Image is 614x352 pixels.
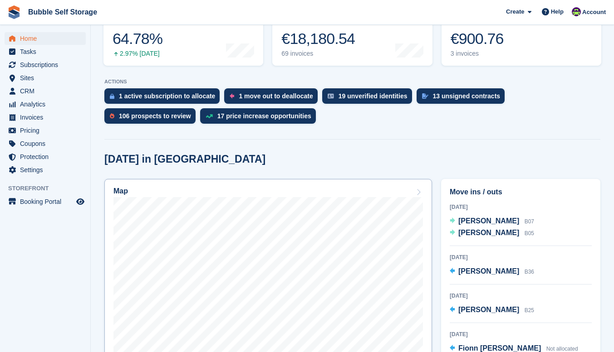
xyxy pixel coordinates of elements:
span: B07 [525,218,534,225]
p: ACTIONS [104,79,600,85]
span: Tasks [20,45,74,58]
a: menu [5,111,86,124]
a: 17 price increase opportunities [200,108,320,128]
img: active_subscription_to_allocate_icon-d502201f5373d7db506a760aba3b589e785aa758c864c3986d89f69b8ff3... [110,93,114,99]
a: menu [5,124,86,137]
a: menu [5,164,86,176]
a: menu [5,58,86,71]
a: 106 prospects to review [104,108,200,128]
a: Occupancy 64.78% 2.97% [DATE] [103,8,263,66]
img: Tom Gilmore [572,7,581,16]
div: 2.97% [DATE] [113,50,162,58]
a: menu [5,137,86,150]
a: 1 move out to deallocate [224,88,322,108]
a: menu [5,150,86,163]
span: Account [582,8,606,17]
a: 13 unsigned contracts [417,88,510,108]
img: price_increase_opportunities-93ffe204e8149a01c8c9dc8f82e8f89637d9d84a8eef4429ea346261dce0b2c0.svg [206,114,213,118]
h2: Map [113,187,128,195]
span: [PERSON_NAME] [458,306,519,313]
div: €18,180.54 [281,29,355,48]
span: Pricing [20,124,74,137]
span: B25 [525,307,534,313]
span: [PERSON_NAME] [458,267,519,275]
span: Settings [20,164,74,176]
span: Analytics [20,98,74,111]
span: CRM [20,85,74,97]
div: 1 active subscription to allocate [119,92,215,100]
div: 69 invoices [281,50,355,58]
span: Create [506,7,524,16]
span: Storefront [8,184,90,193]
div: 17 price increase opportunities [217,112,311,120]
span: B05 [525,230,534,236]
div: [DATE] [450,292,592,300]
a: 1 active subscription to allocate [104,88,224,108]
div: 1 move out to deallocate [239,92,313,100]
a: menu [5,45,86,58]
a: Bubble Self Storage [25,5,101,19]
span: Subscriptions [20,58,74,71]
a: Awaiting payment €900.76 3 invoices [442,8,601,66]
span: Fionn [PERSON_NAME] [458,344,541,352]
a: menu [5,32,86,45]
span: [PERSON_NAME] [458,229,519,236]
span: Not allocated [546,346,578,352]
a: Month-to-date sales €18,180.54 69 invoices [272,8,432,66]
div: €900.76 [451,29,513,48]
a: [PERSON_NAME] B07 [450,216,534,227]
h2: Move ins / outs [450,187,592,198]
span: Protection [20,150,74,163]
span: Invoices [20,111,74,124]
a: menu [5,195,86,208]
a: [PERSON_NAME] B36 [450,266,534,278]
a: menu [5,98,86,111]
a: Preview store [75,196,86,207]
a: menu [5,85,86,97]
div: [DATE] [450,330,592,338]
div: [DATE] [450,253,592,261]
h2: [DATE] in [GEOGRAPHIC_DATA] [104,153,265,165]
div: 106 prospects to review [119,112,191,120]
span: Home [20,32,74,45]
img: contract_signature_icon-13c848040528278c33f63329250d36e43548de30e8caae1d1a13099fd9432cc5.svg [422,93,428,99]
div: 19 unverified identities [339,92,408,100]
a: menu [5,72,86,84]
a: [PERSON_NAME] B25 [450,304,534,316]
span: Coupons [20,137,74,150]
img: prospect-51fa495bee0391a8d652442698ab0144808aea92771e9ea1ae160a38d050c398.svg [110,113,114,119]
span: B36 [525,269,534,275]
div: 13 unsigned contracts [433,92,501,100]
img: stora-icon-8386f47178a22dfd0bd8f6a31ec36ba5ce8667c1dd55bd0f319d3a0aa187defe.svg [7,5,21,19]
div: [DATE] [450,203,592,211]
div: 3 invoices [451,50,513,58]
a: [PERSON_NAME] B05 [450,227,534,239]
span: [PERSON_NAME] [458,217,519,225]
img: move_outs_to_deallocate_icon-f764333ba52eb49d3ac5e1228854f67142a1ed5810a6f6cc68b1a99e826820c5.svg [230,93,234,99]
div: 64.78% [113,29,162,48]
span: Booking Portal [20,195,74,208]
a: 19 unverified identities [322,88,417,108]
img: verify_identity-adf6edd0f0f0b5bbfe63781bf79b02c33cf7c696d77639b501bdc392416b5a36.svg [328,93,334,99]
span: Sites [20,72,74,84]
span: Help [551,7,564,16]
